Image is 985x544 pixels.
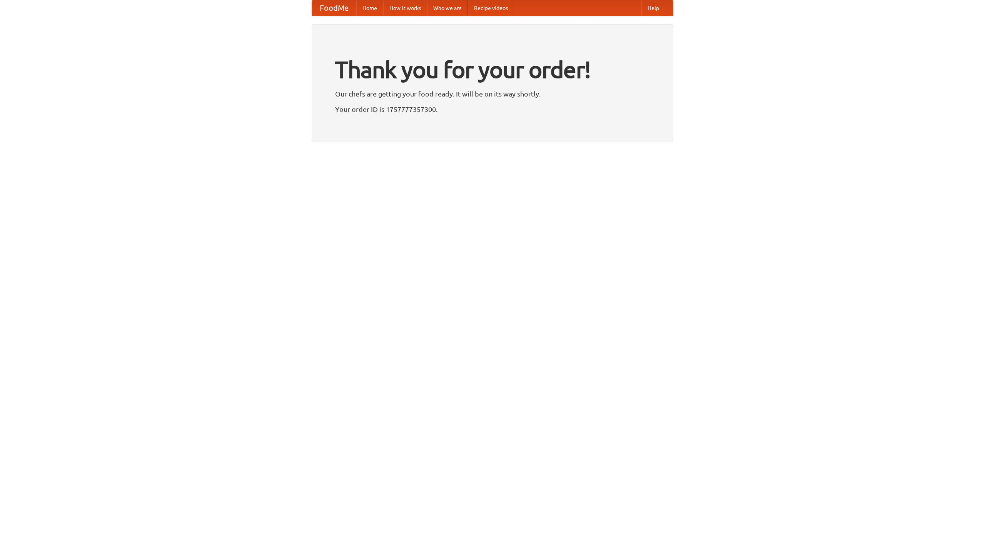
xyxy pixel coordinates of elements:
p: Your order ID is 1757777357300. [335,103,650,115]
h1: Thank you for your order! [335,51,650,88]
a: Recipe videos [468,0,514,16]
a: Who we are [427,0,468,16]
a: Help [641,0,665,16]
a: Home [356,0,383,16]
a: How it works [383,0,427,16]
p: Our chefs are getting your food ready. It will be on its way shortly. [335,88,650,100]
a: FoodMe [312,0,356,16]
